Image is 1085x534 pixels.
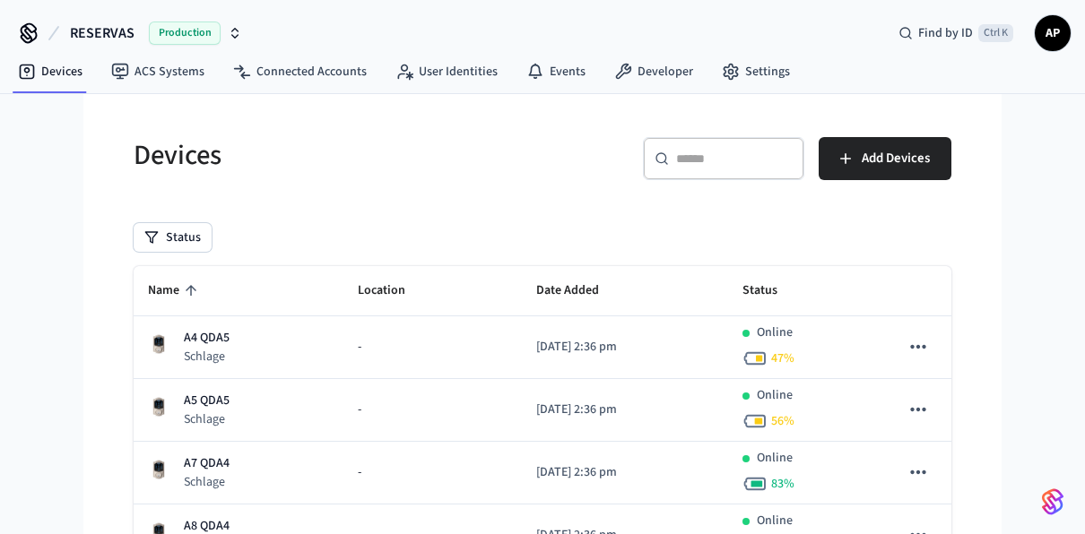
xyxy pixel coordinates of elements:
span: Name [148,277,203,305]
span: Location [358,277,429,305]
p: Online [757,449,793,468]
p: Online [757,512,793,530]
img: Schlage Sense Smart Deadbolt with Camelot Trim, Front [148,333,169,355]
img: Schlage Sense Smart Deadbolt with Camelot Trim, Front [148,459,169,480]
p: A4 QDA5 [184,329,230,348]
span: - [358,400,361,419]
img: SeamLogoGradient.69752ec5.svg [1042,487,1063,516]
span: Status [742,277,801,305]
p: Schlage [184,410,230,428]
a: User Identities [381,56,512,88]
span: 83 % [771,475,794,493]
span: Date Added [536,277,622,305]
a: Connected Accounts [219,56,381,88]
p: Schlage [184,348,230,366]
div: Find by IDCtrl K [884,17,1028,49]
span: Production [149,22,221,45]
a: ACS Systems [97,56,219,88]
h5: Devices [134,137,532,174]
span: RESERVAS [70,22,135,44]
span: AP [1037,17,1069,49]
p: [DATE] 2:36 pm [536,463,714,482]
a: Developer [600,56,707,88]
button: AP [1035,15,1071,51]
img: Schlage Sense Smart Deadbolt with Camelot Trim, Front [148,396,169,418]
p: A5 QDA5 [184,392,230,410]
p: Schlage [184,473,230,491]
a: Settings [707,56,804,88]
span: - [358,463,361,482]
span: 47 % [771,349,794,367]
span: - [358,338,361,357]
p: [DATE] 2:36 pm [536,338,714,357]
p: A7 QDA4 [184,454,230,473]
span: Ctrl K [978,24,1013,42]
a: Devices [4,56,97,88]
p: [DATE] 2:36 pm [536,400,714,419]
p: Online [757,323,793,342]
span: 56 % [771,412,794,430]
span: Find by ID [918,24,973,42]
button: Status [134,223,212,252]
p: Online [757,386,793,405]
span: Add Devices [862,147,930,170]
a: Events [512,56,600,88]
button: Add Devices [819,137,951,180]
